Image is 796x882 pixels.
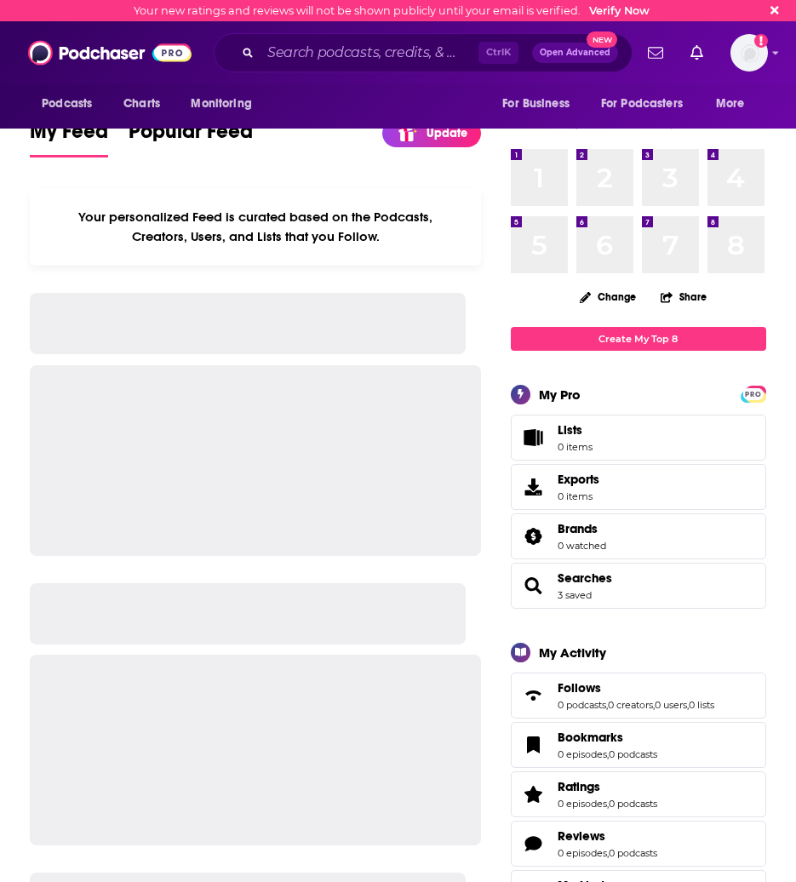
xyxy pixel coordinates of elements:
[511,513,766,559] span: Brands
[28,37,192,69] img: Podchaser - Follow, Share and Rate Podcasts
[570,286,646,307] button: Change
[558,680,601,696] span: Follows
[540,49,610,57] span: Open Advanced
[511,327,766,350] a: Create My Top 8
[511,673,766,719] span: Follows
[214,33,633,72] div: Search podcasts, credits, & more...
[558,472,599,487] span: Exports
[382,119,481,147] a: Update
[539,644,606,661] div: My Activity
[558,828,605,844] span: Reviews
[558,779,657,794] a: Ratings
[558,798,607,810] a: 0 episodes
[558,680,714,696] a: Follows
[687,699,689,711] span: ,
[517,475,551,499] span: Exports
[532,43,618,63] button: Open AdvancedNew
[30,118,108,154] span: My Feed
[609,748,657,760] a: 0 podcasts
[478,42,518,64] span: Ctrl K
[112,88,170,120] a: Charts
[517,524,551,548] a: Brands
[511,771,766,817] span: Ratings
[754,34,768,48] svg: Email not verified
[539,387,581,403] div: My Pro
[730,34,768,72] img: User Profile
[511,563,766,609] span: Searches
[558,490,599,502] span: 0 items
[30,88,114,120] button: open menu
[716,92,745,116] span: More
[558,847,607,859] a: 0 episodes
[655,699,687,711] a: 0 users
[517,782,551,806] a: Ratings
[730,34,768,72] button: Show profile menu
[606,699,608,711] span: ,
[502,92,570,116] span: For Business
[743,388,764,401] span: PRO
[511,821,766,867] span: Reviews
[558,779,600,794] span: Ratings
[517,426,551,450] span: Lists
[558,521,606,536] a: Brands
[558,828,657,844] a: Reviews
[607,798,609,810] span: ,
[261,39,478,66] input: Search podcasts, credits, & more...
[743,387,764,399] a: PRO
[607,847,609,859] span: ,
[427,126,467,140] p: Update
[129,118,253,157] a: Popular Feed
[589,4,650,17] a: Verify Now
[42,92,92,116] span: Podcasts
[689,699,714,711] a: 0 lists
[558,699,606,711] a: 0 podcasts
[517,684,551,707] a: Follows
[558,540,606,552] a: 0 watched
[558,570,612,586] a: Searches
[511,464,766,510] a: Exports
[30,118,108,157] a: My Feed
[558,521,598,536] span: Brands
[641,38,670,67] a: Show notifications dropdown
[558,422,593,438] span: Lists
[123,92,160,116] span: Charts
[134,4,650,17] div: Your new ratings and reviews will not be shown publicly until your email is verified.
[558,441,593,453] span: 0 items
[558,589,592,601] a: 3 saved
[601,92,683,116] span: For Podcasters
[653,699,655,711] span: ,
[558,748,607,760] a: 0 episodes
[609,847,657,859] a: 0 podcasts
[558,730,657,745] a: Bookmarks
[558,422,582,438] span: Lists
[511,722,766,768] span: Bookmarks
[608,699,653,711] a: 0 creators
[609,798,657,810] a: 0 podcasts
[607,748,609,760] span: ,
[587,31,617,48] span: New
[129,118,253,154] span: Popular Feed
[684,38,710,67] a: Show notifications dropdown
[517,733,551,757] a: Bookmarks
[660,280,707,313] button: Share
[179,88,273,120] button: open menu
[590,88,707,120] button: open menu
[490,88,591,120] button: open menu
[191,92,251,116] span: Monitoring
[30,188,481,266] div: Your personalized Feed is curated based on the Podcasts, Creators, Users, and Lists that you Follow.
[517,574,551,598] a: Searches
[511,415,766,461] a: Lists
[517,832,551,856] a: Reviews
[730,34,768,72] span: Logged in as sstevens
[704,88,766,120] button: open menu
[558,730,623,745] span: Bookmarks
